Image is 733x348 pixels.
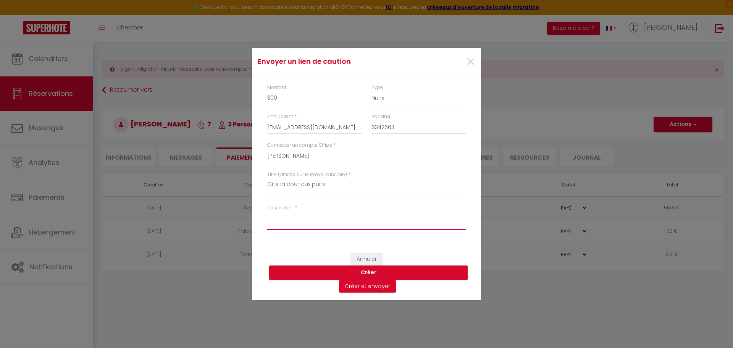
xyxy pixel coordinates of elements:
label: Booking [371,113,390,120]
button: Annuler [351,253,383,266]
button: Créer [269,265,468,280]
button: Créer et envoyer [339,280,396,293]
h4: Envoyer un lien de caution [258,56,399,67]
button: Close [466,54,475,70]
label: Montant [267,84,286,91]
label: Description [267,204,294,212]
button: Ouvrir le widget de chat LiveChat [6,3,29,26]
label: Email client [267,113,293,120]
label: Titre (affiché sur le relevé bancaire) [267,171,347,178]
span: × [466,50,475,73]
label: Connecter un compte Stripe [267,142,332,149]
label: Type [371,84,383,91]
